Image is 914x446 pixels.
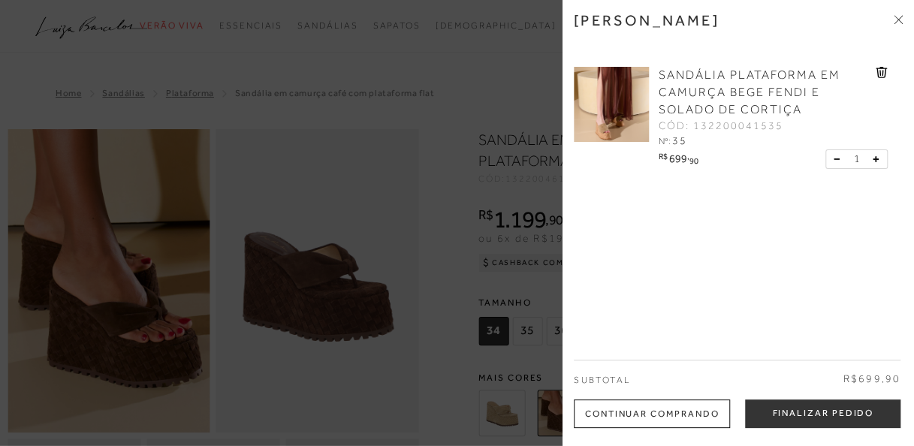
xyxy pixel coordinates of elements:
[672,134,687,146] span: 35
[659,152,667,161] i: R$
[659,119,783,134] span: CÓD: 132200041535
[745,399,900,428] button: Finalizar Pedido
[687,152,698,161] i: ,
[574,67,649,142] img: SANDÁLIA PLATAFORMA EM CAMURÇA BEGE FENDI E SOLADO DE CORTIÇA
[659,136,671,146] span: Nº:
[659,68,840,116] span: SANDÁLIA PLATAFORMA EM CAMURÇA BEGE FENDI E SOLADO DE CORTIÇA
[659,67,872,119] a: SANDÁLIA PLATAFORMA EM CAMURÇA BEGE FENDI E SOLADO DE CORTIÇA
[574,375,630,385] span: Subtotal
[574,399,730,428] div: Continuar Comprando
[669,152,687,164] span: 699
[689,156,698,165] span: 90
[574,11,719,29] h3: [PERSON_NAME]
[853,151,859,167] span: 1
[843,372,900,387] span: R$699,90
